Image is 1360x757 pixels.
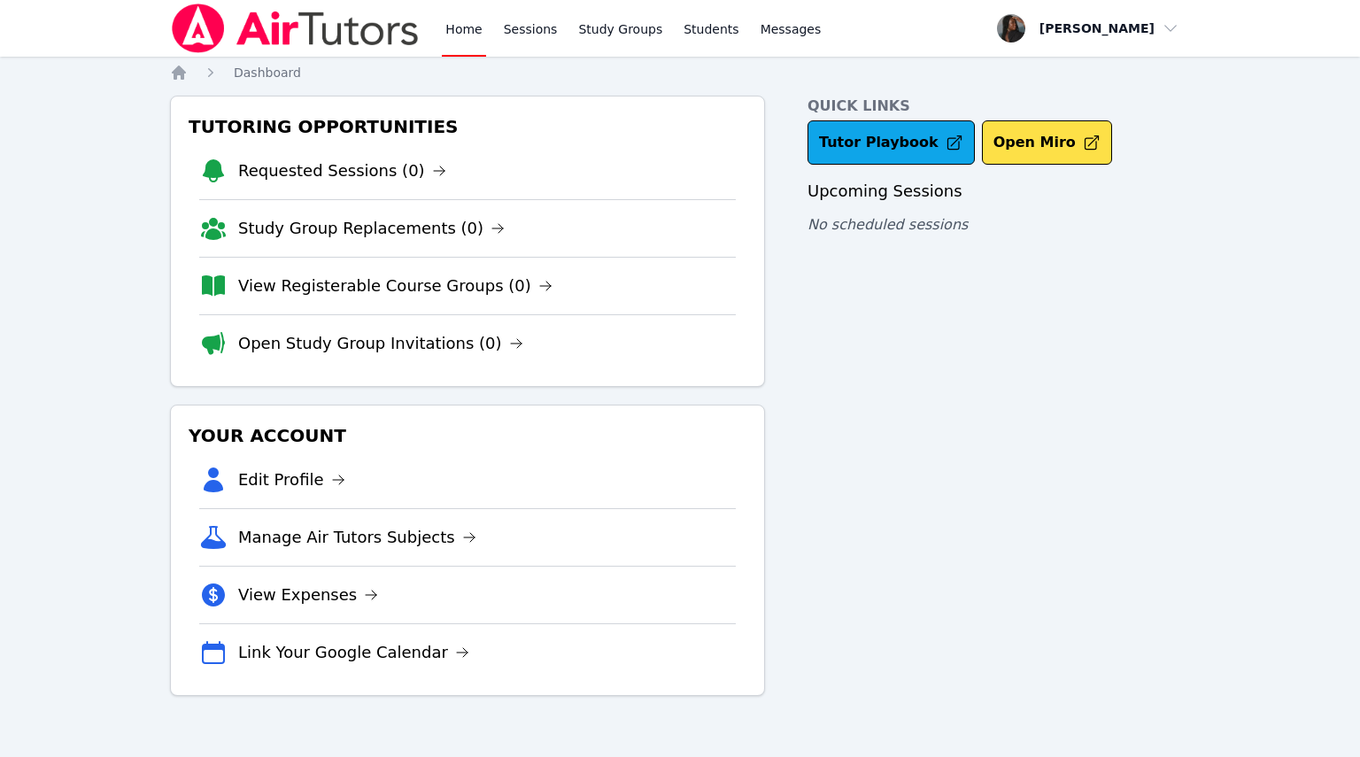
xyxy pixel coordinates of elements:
[170,64,1190,81] nav: Breadcrumb
[185,111,750,143] h3: Tutoring Opportunities
[170,4,421,53] img: Air Tutors
[238,640,469,665] a: Link Your Google Calendar
[238,525,476,550] a: Manage Air Tutors Subjects
[807,179,1190,204] h3: Upcoming Sessions
[238,274,552,298] a: View Registerable Course Groups (0)
[238,216,505,241] a: Study Group Replacements (0)
[238,331,523,356] a: Open Study Group Invitations (0)
[761,20,822,38] span: Messages
[238,467,345,492] a: Edit Profile
[982,120,1112,165] button: Open Miro
[185,420,750,452] h3: Your Account
[238,158,446,183] a: Requested Sessions (0)
[807,96,1190,117] h4: Quick Links
[807,120,975,165] a: Tutor Playbook
[238,583,378,607] a: View Expenses
[234,64,301,81] a: Dashboard
[234,66,301,80] span: Dashboard
[807,216,968,233] span: No scheduled sessions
